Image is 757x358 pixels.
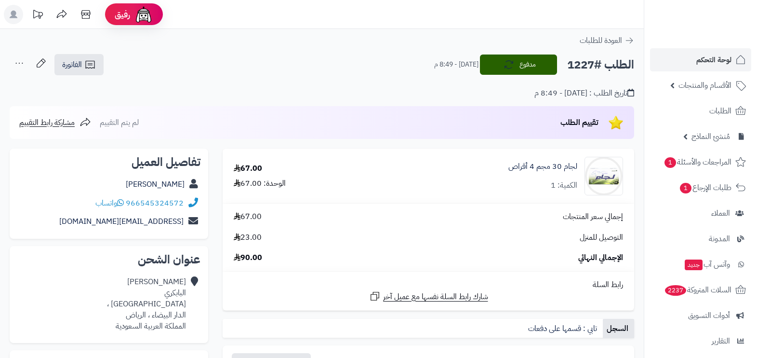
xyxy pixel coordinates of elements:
[650,202,751,225] a: العملاء
[126,179,185,190] a: [PERSON_NAME]
[234,252,262,263] span: 90.00
[664,157,677,168] span: 1
[711,207,730,220] span: العملاء
[691,130,730,143] span: مُنشئ النماذج
[126,197,184,209] a: 966545324572
[696,53,731,67] span: لوحة التحكم
[685,260,703,270] span: جديد
[226,279,630,290] div: رابط السلة
[650,99,751,123] a: الطلبات
[709,232,730,246] span: المدونة
[480,55,557,75] button: مدفوع
[691,14,748,34] img: logo-2.png
[95,197,124,209] a: واتساب
[26,5,50,27] a: تحديثات المنصة
[563,211,623,222] span: إجمالي سعر المنتجات
[679,181,731,194] span: طلبات الإرجاع
[107,276,186,331] div: [PERSON_NAME] البابكري [GEOGRAPHIC_DATA] ، الدار البيضاء ، الرياض المملكة العربية السعودية
[234,211,262,222] span: 67.00
[560,117,598,128] span: تقييم الطلب
[524,319,603,338] a: تابي : قسمها على دفعات
[59,216,184,227] a: [EMAIL_ADDRESS][DOMAIN_NAME]
[650,253,751,276] a: وآتس آبجديد
[383,291,488,303] span: شارك رابط السلة نفسها مع عميل آخر
[100,117,139,128] span: لم يتم التقييم
[434,60,478,69] small: [DATE] - 8:49 م
[534,88,634,99] div: تاريخ الطلب : [DATE] - 8:49 م
[17,254,200,265] h2: عنوان الشحن
[369,290,488,303] a: شارك رابط السلة نفسها مع عميل آخر
[234,232,262,243] span: 23.00
[19,117,75,128] span: مشاركة رابط التقييم
[603,319,634,338] a: السجل
[234,178,286,189] div: الوحدة: 67.00
[709,104,731,118] span: الطلبات
[650,330,751,353] a: التقارير
[508,161,577,172] a: لجام 30 مجم 4 أقراص
[712,334,730,348] span: التقارير
[578,252,623,263] span: الإجمالي النهائي
[115,9,130,20] span: رفيق
[551,180,577,191] div: الكمية: 1
[650,227,751,250] a: المدونة
[580,35,634,46] a: العودة للطلبات
[650,176,751,199] a: طلبات الإرجاع1
[650,48,751,71] a: لوحة التحكم
[585,157,623,195] img: 1752131479-Lejam%2030%20mg%204Tab-1-90x90.jpg
[19,117,91,128] a: مشاركة رابط التقييم
[567,55,634,75] h2: الطلب #1227
[54,54,104,75] a: الفاتورة
[684,258,730,271] span: وآتس آب
[62,59,82,70] span: الفاتورة
[650,278,751,302] a: السلات المتروكة2237
[664,285,687,296] span: 2237
[580,35,622,46] span: العودة للطلبات
[234,163,262,174] div: 67.00
[134,5,153,24] img: ai-face.png
[679,182,692,194] span: 1
[650,151,751,174] a: المراجعات والأسئلة1
[17,156,200,168] h2: تفاصيل العميل
[664,155,731,169] span: المراجعات والأسئلة
[580,232,623,243] span: التوصيل للمنزل
[688,309,730,322] span: أدوات التسويق
[678,79,731,92] span: الأقسام والمنتجات
[664,283,731,297] span: السلات المتروكة
[650,304,751,327] a: أدوات التسويق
